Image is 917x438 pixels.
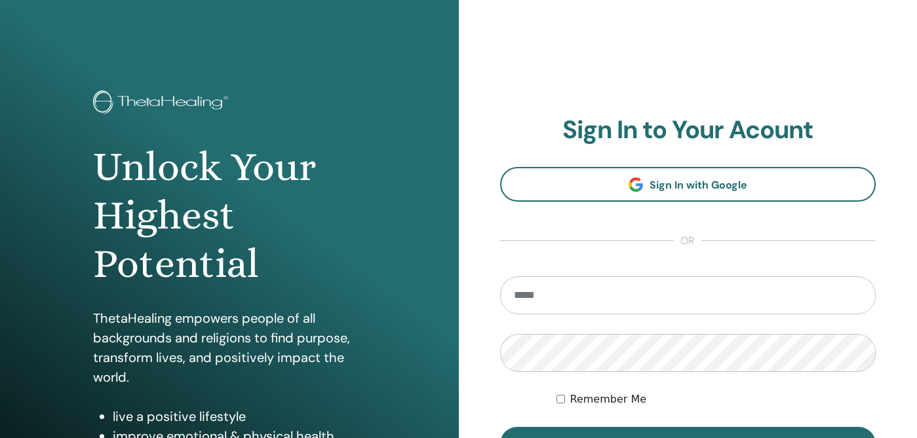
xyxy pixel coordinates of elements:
span: or [674,233,701,249]
li: live a positive lifestyle [113,407,366,426]
h1: Unlock Your Highest Potential [93,143,366,289]
h2: Sign In to Your Acount [500,115,876,145]
div: Keep me authenticated indefinitely or until I manually logout [556,392,876,407]
p: ThetaHealing empowers people of all backgrounds and religions to find purpose, transform lives, a... [93,308,366,387]
a: Sign In with Google [500,167,876,202]
span: Sign In with Google [650,178,747,192]
label: Remember Me [570,392,647,407]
